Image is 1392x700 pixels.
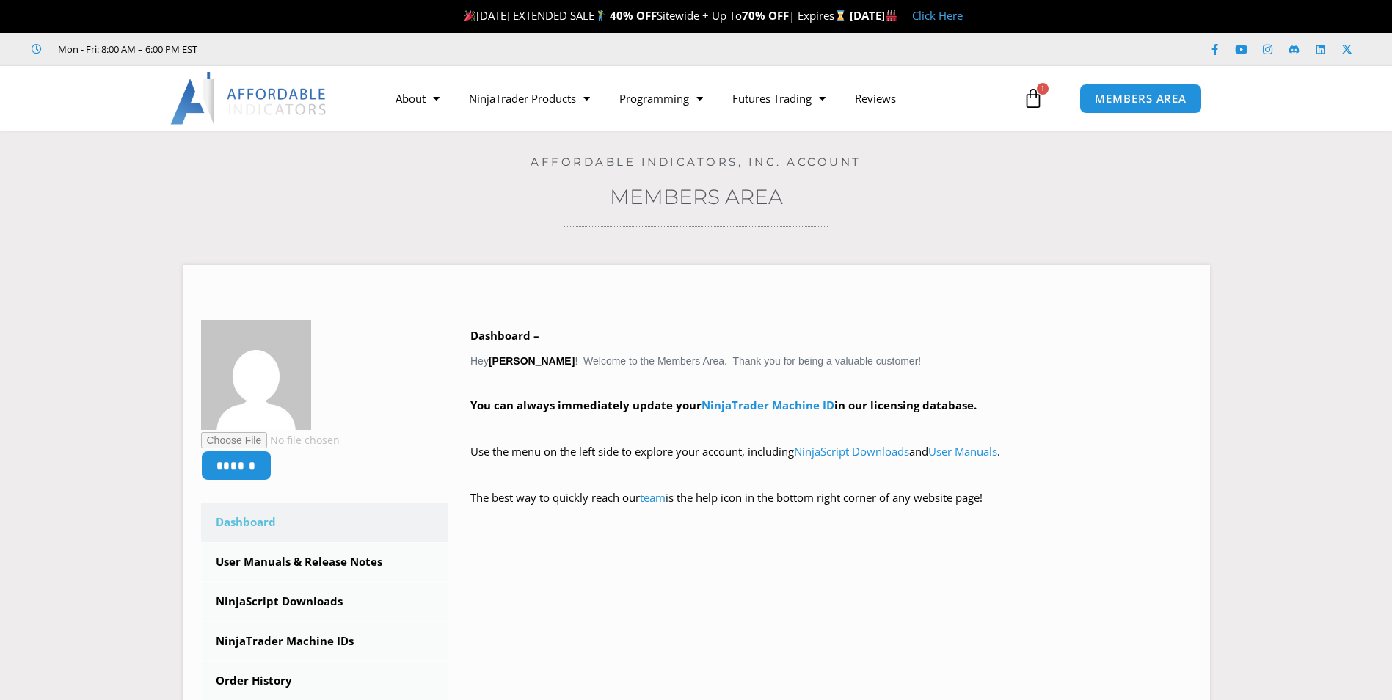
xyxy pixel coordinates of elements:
[610,184,783,209] a: Members Area
[170,72,328,125] img: LogoAI | Affordable Indicators – NinjaTrader
[928,444,997,459] a: User Manuals
[718,81,840,115] a: Futures Trading
[381,81,454,115] a: About
[1037,83,1049,95] span: 1
[201,320,311,430] img: 39baad3c02aac3b5b965d9746480137e9fdbfeb344921ed1674e904bc03de66f
[454,81,605,115] a: NinjaTrader Products
[489,355,575,367] strong: [PERSON_NAME]
[54,40,197,58] span: Mon - Fri: 8:00 AM – 6:00 PM EST
[461,8,850,23] span: [DATE] EXTENDED SALE Sitewide + Up To | Expires
[470,326,1192,529] div: Hey ! Welcome to the Members Area. Thank you for being a valuable customer!
[470,442,1192,483] p: Use the menu on the left side to explore your account, including and .
[201,543,449,581] a: User Manuals & Release Notes
[1079,84,1202,114] a: MEMBERS AREA
[1095,93,1187,104] span: MEMBERS AREA
[850,8,897,23] strong: [DATE]
[742,8,789,23] strong: 70% OFF
[794,444,909,459] a: NinjaScript Downloads
[640,490,666,505] a: team
[702,398,834,412] a: NinjaTrader Machine ID
[886,10,897,21] img: 🏭
[840,81,911,115] a: Reviews
[464,10,475,21] img: 🎉
[531,155,861,169] a: Affordable Indicators, Inc. Account
[1001,77,1065,120] a: 1
[605,81,718,115] a: Programming
[381,81,1019,115] nav: Menu
[201,662,449,700] a: Order History
[201,503,449,542] a: Dashboard
[595,10,606,21] img: 🏌️‍♂️
[470,328,539,343] b: Dashboard –
[610,8,657,23] strong: 40% OFF
[201,622,449,660] a: NinjaTrader Machine IDs
[201,583,449,621] a: NinjaScript Downloads
[470,398,977,412] strong: You can always immediately update your in our licensing database.
[835,10,846,21] img: ⌛
[218,42,438,56] iframe: Customer reviews powered by Trustpilot
[470,488,1192,529] p: The best way to quickly reach our is the help icon in the bottom right corner of any website page!
[912,8,963,23] a: Click Here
